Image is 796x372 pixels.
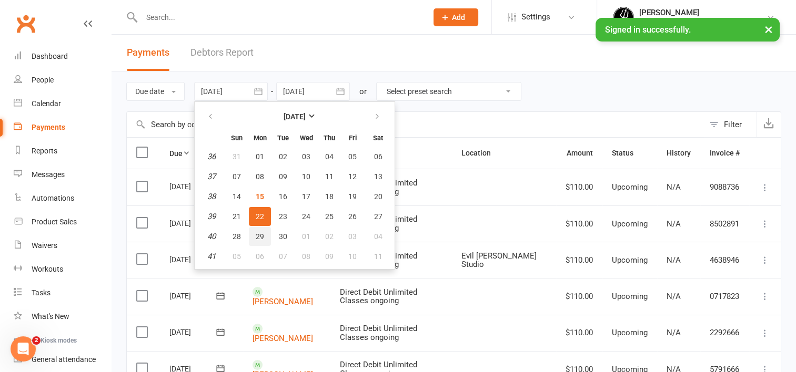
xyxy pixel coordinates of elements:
span: 11 [325,172,334,181]
span: 03 [348,232,357,241]
a: Messages [14,163,111,187]
span: N/A [667,219,681,229]
span: 10 [302,172,310,181]
button: 17 [295,187,317,206]
a: Reports [14,139,111,163]
td: 0717823 [700,278,749,314]
button: 11 [365,247,391,266]
small: Saturday [373,134,383,142]
div: [DATE] [169,324,218,340]
button: 29 [249,227,271,246]
td: Evil [PERSON_NAME] Studio [452,242,556,278]
button: 01 [249,147,271,166]
span: 16 [279,192,287,201]
div: Tasks [32,288,51,297]
button: Add [434,8,478,26]
span: 26 [348,212,357,221]
button: 30 [272,227,294,246]
span: 05 [348,152,357,161]
span: 02 [325,232,334,241]
span: 27 [374,212,382,221]
a: Waivers [14,234,111,257]
span: Signed in successfully. [605,25,691,35]
span: 14 [233,192,241,201]
span: N/A [667,255,681,265]
a: Debtors Report [190,35,254,71]
button: 04 [318,147,340,166]
button: 24 [295,207,317,226]
button: 13 [365,167,391,186]
span: 17 [302,192,310,201]
span: Direct Debit Unlimited Classes ongoing [339,324,417,342]
span: N/A [667,328,681,337]
span: 25 [325,212,334,221]
img: thumb_image1652691556.png [613,7,634,28]
div: General attendance [32,355,96,364]
th: Status [602,138,657,169]
span: 06 [374,152,382,161]
a: Clubworx [13,11,39,37]
span: Upcoming [612,255,648,265]
div: Automations [32,194,74,202]
small: Sunday [231,134,243,142]
div: [DATE] [169,178,218,194]
button: 20 [365,187,391,206]
button: 07 [272,247,294,266]
button: × [759,18,778,40]
div: Filter [724,118,742,131]
span: 01 [256,152,264,161]
button: Payments [127,35,169,71]
small: Monday [254,134,267,142]
a: Payments [14,116,111,139]
em: 41 [207,252,216,261]
button: 05 [226,247,248,266]
div: Evil [PERSON_NAME] Personal Training [639,17,767,27]
button: 08 [249,167,271,186]
button: 10 [295,167,317,186]
button: 10 [341,247,364,266]
span: 07 [233,172,241,181]
button: 06 [365,147,391,166]
div: [DATE] [169,215,218,231]
th: Amount [556,138,602,169]
span: 12 [348,172,357,181]
span: 11 [374,252,382,261]
small: Tuesday [277,134,289,142]
span: Upcoming [612,328,648,337]
em: 40 [207,232,216,241]
input: Search... [138,10,420,25]
span: 02 [279,152,287,161]
button: 03 [295,147,317,166]
span: 08 [302,252,310,261]
span: 08 [256,172,264,181]
button: 09 [272,167,294,186]
a: Calendar [14,92,111,116]
button: 15 [249,187,271,206]
a: Automations [14,187,111,210]
button: 27 [365,207,391,226]
a: People [14,68,111,92]
th: Invoice # [700,138,749,169]
td: 4638946 [700,242,749,278]
td: $110.00 [556,242,602,278]
button: Filter [704,112,756,137]
div: [PERSON_NAME] [639,8,767,17]
div: Reports [32,147,57,155]
span: Upcoming [612,182,648,192]
span: 22 [256,212,264,221]
td: $110.00 [556,169,602,205]
span: 19 [348,192,357,201]
button: 11 [318,167,340,186]
span: Upcoming [612,292,648,301]
em: 37 [207,172,216,181]
button: 05 [341,147,364,166]
span: 21 [233,212,241,221]
em: 36 [207,152,216,161]
a: [PERSON_NAME] [253,333,313,343]
button: 28 [226,227,248,246]
a: Workouts [14,257,111,281]
small: Friday [349,134,357,142]
a: [PERSON_NAME] [253,297,313,306]
td: 9088736 [700,169,749,205]
div: People [32,76,54,84]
